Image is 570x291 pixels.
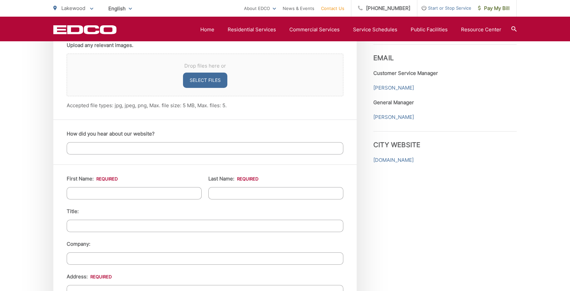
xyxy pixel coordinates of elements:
[373,131,517,149] h3: City Website
[200,26,214,34] a: Home
[373,99,414,106] strong: General Manager
[373,70,438,76] strong: Customer Service Manager
[103,3,137,14] span: English
[411,26,448,34] a: Public Facilities
[478,4,510,12] span: Pay My Bill
[67,274,112,280] label: Address:
[67,131,155,137] label: How did you hear about our website?
[61,5,85,11] span: Lakewood
[353,26,397,34] a: Service Schedules
[244,4,276,12] a: About EDCO
[183,73,227,88] button: select files, upload any relevant images.
[289,26,340,34] a: Commercial Services
[67,102,227,109] span: Accepted file types: jpg, jpeg, png, Max. file size: 5 MB, Max. files: 5.
[67,208,79,214] label: Title:
[373,113,414,121] a: [PERSON_NAME]
[461,26,501,34] a: Resource Center
[283,4,314,12] a: News & Events
[67,176,118,182] label: First Name:
[208,176,258,182] label: Last Name:
[67,241,90,247] label: Company:
[373,84,414,92] a: [PERSON_NAME]
[75,62,335,70] span: Drop files here or
[321,4,344,12] a: Contact Us
[228,26,276,34] a: Residential Services
[67,42,133,48] label: Upload any relevant images.
[53,25,117,34] a: EDCD logo. Return to the homepage.
[373,44,517,62] h3: Email
[373,156,414,164] a: [DOMAIN_NAME]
